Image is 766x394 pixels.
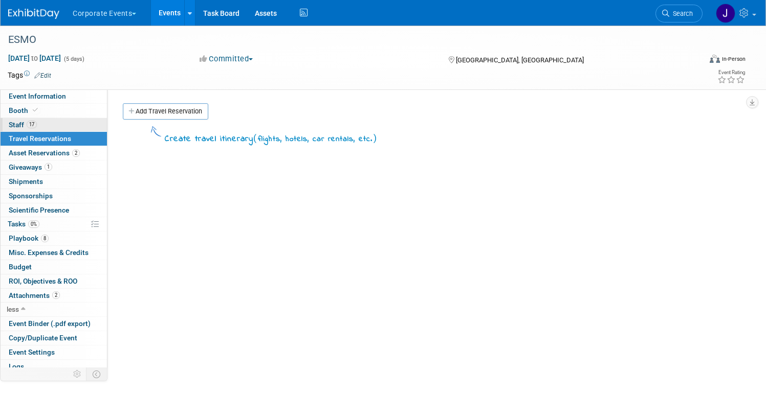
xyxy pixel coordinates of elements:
a: Event Settings [1,345,107,359]
div: Create travel itinerary [165,132,377,146]
span: 8 [41,235,49,242]
div: Event Format [636,53,746,68]
img: ExhibitDay [8,9,59,19]
td: Toggle Event Tabs [86,367,107,381]
a: Giveaways1 [1,160,107,174]
span: Playbook [9,234,49,242]
img: Format-Inperson.png [710,55,720,63]
a: Playbook8 [1,231,107,245]
span: Logs [9,362,24,370]
a: ROI, Objectives & ROO [1,274,107,288]
a: Event Binder (.pdf export) [1,317,107,331]
a: Shipments [1,175,107,189]
span: 1 [45,163,52,171]
td: Tags [8,70,51,80]
a: Budget [1,260,107,274]
a: Search [655,5,703,22]
span: Search [669,10,693,17]
span: Copy/Duplicate Event [9,334,77,342]
a: Add Travel Reservation [123,103,208,120]
span: Asset Reservations [9,149,80,157]
span: Shipments [9,177,43,186]
span: Tasks [8,220,39,228]
span: to [30,54,39,62]
span: Budget [9,263,32,271]
button: Committed [196,54,257,64]
div: Event Rating [717,70,745,75]
span: Attachments [9,291,60,299]
td: Personalize Event Tab Strip [69,367,86,381]
span: flights, hotels, car rentals, etc. [258,133,373,145]
a: Misc. Expenses & Credits [1,246,107,260]
a: Copy/Duplicate Event [1,331,107,345]
a: Asset Reservations2 [1,146,107,160]
span: less [7,305,19,313]
span: [DATE] [DATE] [8,54,61,63]
a: Sponsorships [1,189,107,203]
a: less [1,303,107,316]
a: Scientific Presence [1,203,107,217]
img: John Dauselt [716,4,735,23]
span: ( [253,133,258,143]
span: Event Information [9,92,66,100]
span: 0% [28,220,39,228]
a: Event Information [1,89,107,103]
span: ) [373,133,377,143]
span: Event Settings [9,348,55,356]
a: Logs [1,360,107,374]
span: Event Binder (.pdf export) [9,319,91,328]
a: Staff17 [1,118,107,132]
i: Booth reservation complete [33,107,38,113]
a: Attachments2 [1,289,107,303]
div: ESMO [5,31,683,49]
span: 2 [72,149,80,157]
span: Misc. Expenses & Credits [9,248,89,257]
div: In-Person [721,55,746,63]
a: Tasks0% [1,217,107,231]
span: (5 days) [63,56,84,62]
span: Travel Reservations [9,134,71,143]
span: ROI, Objectives & ROO [9,277,77,285]
span: 17 [27,121,37,128]
span: Sponsorships [9,192,53,200]
span: Staff [9,121,37,129]
a: Edit [34,72,51,79]
span: Scientific Presence [9,206,69,214]
a: Booth [1,104,107,118]
span: Giveaways [9,163,52,171]
span: Booth [9,106,40,114]
a: Travel Reservations [1,132,107,146]
span: 2 [52,291,60,299]
span: [GEOGRAPHIC_DATA], [GEOGRAPHIC_DATA] [456,56,584,64]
